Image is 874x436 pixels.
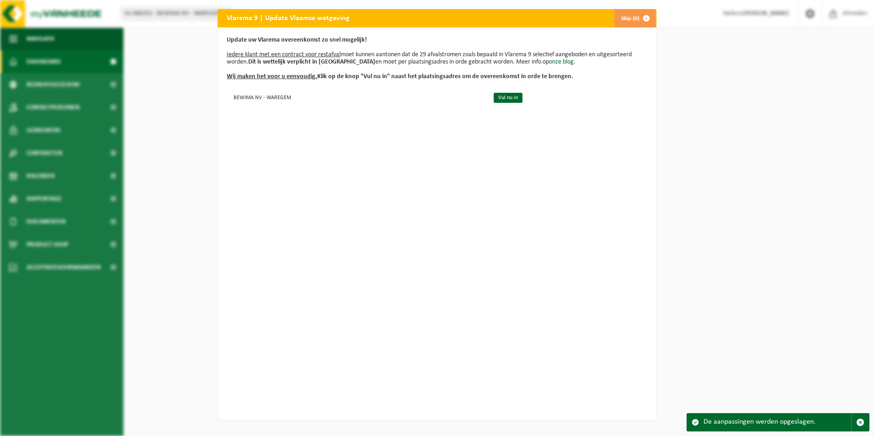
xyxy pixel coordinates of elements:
[494,93,522,103] a: Vul nu in
[549,58,576,65] a: onze blog.
[227,37,647,80] p: moet kunnen aantonen dat de 29 afvalstromen zoals bepaald in Vlarema 9 selectief aangeboden en ui...
[227,73,317,80] u: Wij maken het voor u eenvoudig.
[614,9,655,27] button: Skip (0)
[218,9,359,27] h2: Vlarema 9 | Update Vlaamse wetgeving
[227,90,486,105] td: BEWIMA NV - WAREGEM
[227,73,573,80] b: Klik op de knop "Vul nu in" naast het plaatsingsadres om de overeenkomst in orde te brengen.
[248,58,375,65] b: Dit is wettelijk verplicht in [GEOGRAPHIC_DATA]
[227,51,341,58] u: Iedere klant met een contract voor restafval
[227,37,367,43] b: Update uw Vlarema overeenkomst zo snel mogelijk!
